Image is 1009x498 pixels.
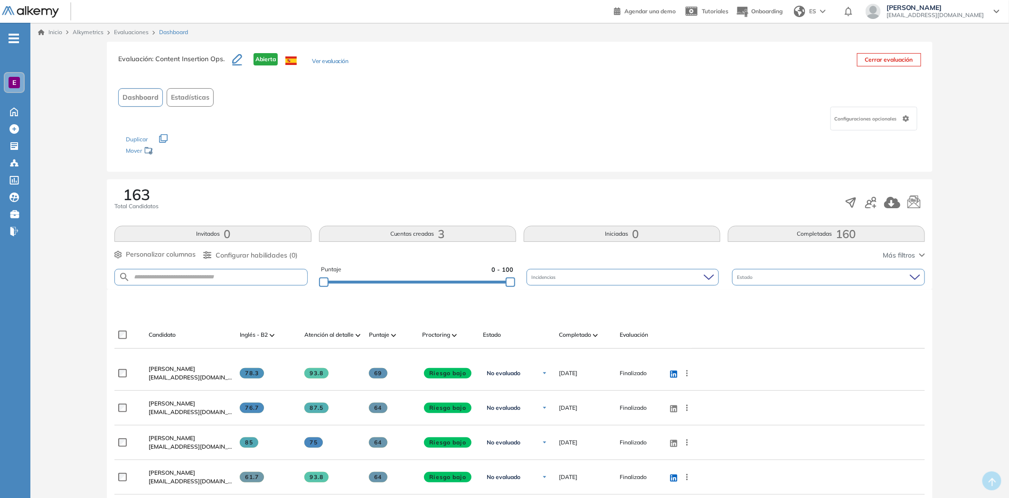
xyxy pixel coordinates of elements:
[620,404,647,412] span: Finalizado
[487,404,520,412] span: No evaluado
[391,334,396,337] img: [missing "en.ARROW_ALT" translation]
[285,56,297,65] img: ESP
[149,373,232,382] span: [EMAIL_ADDRESS][DOMAIN_NAME]
[2,6,59,18] img: Logo
[728,226,925,242] button: Completadas160
[369,403,387,413] span: 64
[620,331,648,339] span: Evaluación
[542,370,547,376] img: Ícono de flecha
[559,369,577,378] span: [DATE]
[240,331,268,339] span: Inglés - B2
[203,250,298,260] button: Configurar habilidades (0)
[491,265,513,274] span: 0 - 100
[114,202,159,211] span: Total Candidatos
[527,269,719,286] div: Incidencias
[424,368,471,378] span: Riesgo bajo
[883,250,925,260] button: Más filtros
[794,6,805,17] img: world
[73,28,104,36] span: Alkymetrics
[149,408,232,416] span: [EMAIL_ADDRESS][DOMAIN_NAME]
[114,249,196,259] button: Personalizar columnas
[12,79,16,86] span: E
[702,8,728,15] span: Tutoriales
[240,437,258,448] span: 85
[149,469,195,476] span: [PERSON_NAME]
[304,368,329,378] span: 93.8
[9,37,19,39] i: -
[312,57,348,67] button: Ver evaluación
[559,331,591,339] span: Completado
[171,92,209,102] span: Estadísticas
[149,469,232,477] a: [PERSON_NAME]
[149,443,232,451] span: [EMAIL_ADDRESS][DOMAIN_NAME]
[149,400,195,407] span: [PERSON_NAME]
[319,226,516,242] button: Cuentas creadas3
[857,53,921,66] button: Cerrar evaluación
[886,4,984,11] span: [PERSON_NAME]
[559,438,577,447] span: [DATE]
[149,477,232,486] span: [EMAIL_ADDRESS][DOMAIN_NAME]
[304,331,354,339] span: Atención al detalle
[487,369,520,377] span: No evaluado
[559,473,577,481] span: [DATE]
[149,365,232,373] a: [PERSON_NAME]
[820,9,826,13] img: arrow
[542,405,547,411] img: Ícono de flecha
[149,434,195,442] span: [PERSON_NAME]
[487,439,520,446] span: No evaluado
[830,107,917,130] div: Configuraciones opcionales
[624,8,676,15] span: Agendar una demo
[114,28,149,36] a: Evaluaciones
[114,226,311,242] button: Invitados0
[531,274,557,281] span: Incidencias
[149,331,176,339] span: Candidato
[620,473,647,481] span: Finalizado
[542,440,547,445] img: Ícono de flecha
[119,271,130,283] img: SEARCH_ALT
[270,334,274,337] img: [missing "en.ARROW_ALT" translation]
[118,53,232,73] h3: Evaluación
[424,437,471,448] span: Riesgo bajo
[369,437,387,448] span: 64
[38,28,62,37] a: Inicio
[424,403,471,413] span: Riesgo bajo
[424,472,471,482] span: Riesgo bajo
[126,136,148,143] span: Duplicar
[126,249,196,259] span: Personalizar columnas
[304,472,329,482] span: 93.8
[240,368,264,378] span: 78.3
[809,7,816,16] span: ES
[152,55,225,63] span: : Content Insertion Ops.
[159,28,188,37] span: Dashboard
[123,92,159,102] span: Dashboard
[620,438,647,447] span: Finalizado
[149,434,232,443] a: [PERSON_NAME]
[737,274,754,281] span: Estado
[452,334,457,337] img: [missing "en.ARROW_ALT" translation]
[369,331,389,339] span: Puntaje
[736,1,783,22] button: Onboarding
[620,369,647,378] span: Finalizado
[123,187,150,202] span: 163
[167,88,214,107] button: Estadísticas
[751,8,783,15] span: Onboarding
[483,331,501,339] span: Estado
[240,403,264,413] span: 76.7
[149,365,195,372] span: [PERSON_NAME]
[240,472,264,482] span: 61.7
[321,265,341,274] span: Puntaje
[422,331,450,339] span: Proctoring
[524,226,721,242] button: Iniciadas0
[254,53,278,65] span: Abierta
[304,403,329,413] span: 87.5
[835,115,899,122] span: Configuraciones opcionales
[126,143,221,160] div: Mover
[883,250,915,260] span: Más filtros
[593,334,598,337] img: [missing "en.ARROW_ALT" translation]
[369,368,387,378] span: 69
[118,88,163,107] button: Dashboard
[216,250,298,260] span: Configurar habilidades (0)
[732,269,924,286] div: Estado
[542,474,547,480] img: Ícono de flecha
[304,437,323,448] span: 75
